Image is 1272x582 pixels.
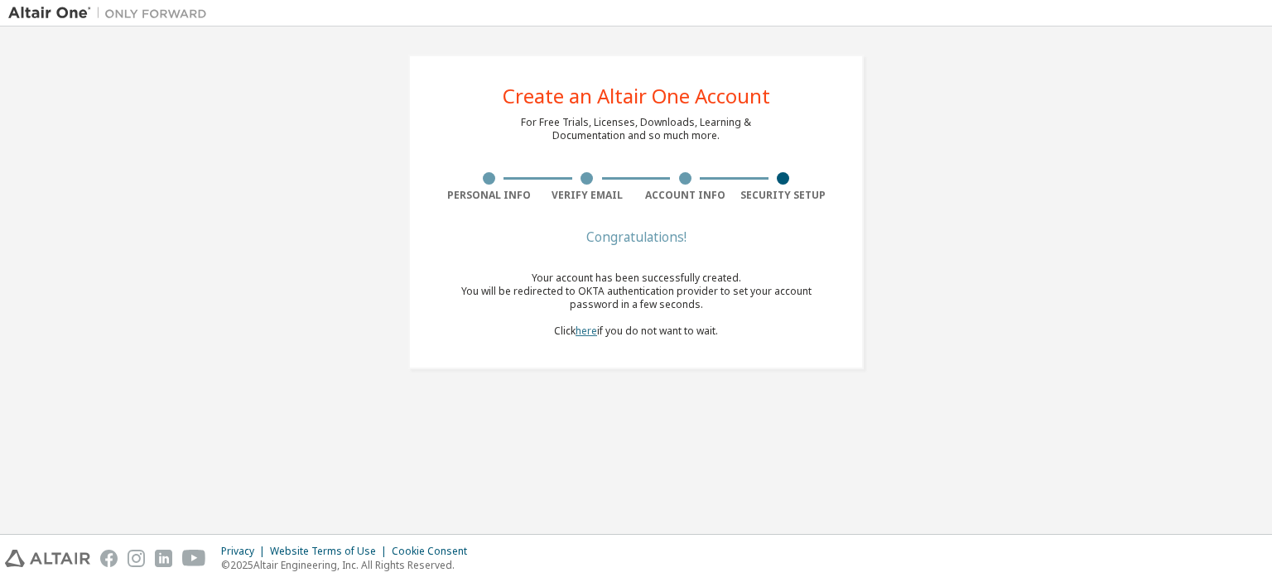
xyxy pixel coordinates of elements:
div: Privacy [221,545,270,558]
img: Altair One [8,5,215,22]
div: Cookie Consent [392,545,477,558]
div: For Free Trials, Licenses, Downloads, Learning & Documentation and so much more. [521,116,751,142]
div: Create an Altair One Account [503,86,770,106]
div: Your account has been successfully created. [440,272,832,285]
img: facebook.svg [100,550,118,567]
div: Security Setup [735,189,833,202]
img: linkedin.svg [155,550,172,567]
div: Personal Info [440,189,538,202]
div: You will be redirected to OKTA authentication provider to set your account password in a few seco... [440,285,832,311]
img: instagram.svg [128,550,145,567]
div: Click if you do not want to wait. [440,272,832,338]
div: Website Terms of Use [270,545,392,558]
div: Account Info [636,189,735,202]
img: youtube.svg [182,550,206,567]
img: altair_logo.svg [5,550,90,567]
div: Verify Email [538,189,637,202]
p: © 2025 Altair Engineering, Inc. All Rights Reserved. [221,558,477,572]
div: Congratulations! [440,232,832,242]
a: here [576,324,597,338]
